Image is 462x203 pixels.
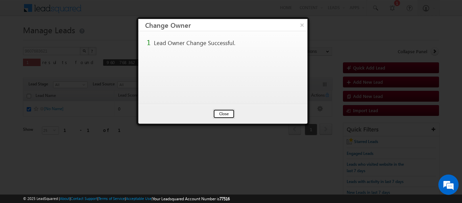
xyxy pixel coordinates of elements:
[153,196,230,201] span: Your Leadsquared Account Number is
[98,196,125,201] a: Terms of Service
[145,19,307,31] h3: Change Owner
[152,37,237,48] td: Lead Owner Change Successful.
[71,196,97,201] a: Contact Support
[9,63,123,151] textarea: Type your message and hit 'Enter'
[23,196,230,202] span: © 2025 LeadSquared | | | | |
[11,36,28,44] img: d_60004797649_company_0_60004797649
[220,196,230,201] span: 77516
[35,36,114,44] div: Chat with us now
[60,196,70,201] a: About
[297,19,307,31] button: ×
[126,196,152,201] a: Acceptable Use
[213,109,235,119] button: Close
[92,157,123,166] em: Start Chat
[111,3,127,20] div: Minimize live chat window
[145,37,152,48] td: 1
